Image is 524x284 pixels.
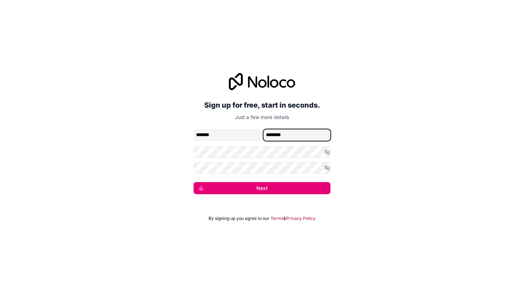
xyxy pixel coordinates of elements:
[286,216,315,221] a: Privacy Policy
[194,99,330,112] h2: Sign up for free, start in seconds.
[194,114,330,121] p: Just a few more details
[194,182,330,194] button: Next
[263,129,330,141] input: family-name
[194,146,330,158] input: Password
[194,129,261,141] input: given-name
[271,216,283,221] a: Terms
[209,216,269,221] span: By signing up you agree to our
[194,162,330,174] input: Confirm password
[283,216,286,221] span: &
